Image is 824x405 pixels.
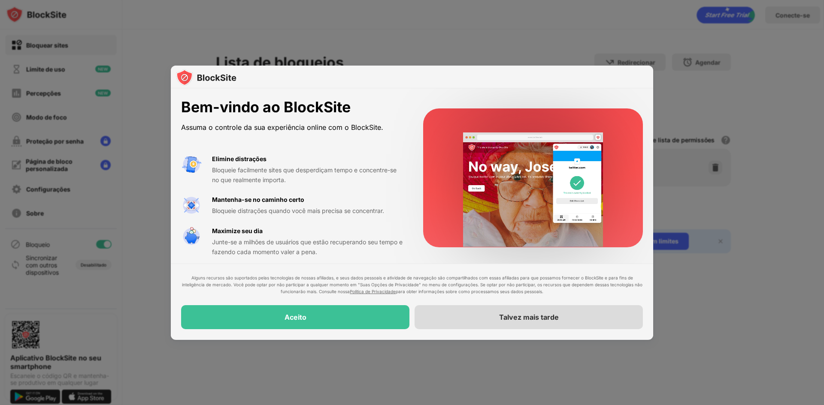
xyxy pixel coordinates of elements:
[285,313,306,322] font: Aceito
[212,238,403,255] font: Junte-se a milhões de usuários que estão recuperando seu tempo e fazendo cada momento valer a pena.
[181,98,351,116] font: Bem-vindo ao BlockSite
[181,226,202,247] img: value-safe-time.svg
[176,69,236,86] img: logo-blocksite.svg
[212,155,267,162] font: Elimine distrações
[212,227,263,234] font: Maximize seu dia
[212,196,304,203] font: Mantenha-se no caminho certo
[396,289,543,294] font: para obter informações sobre como processamos seus dados pessoais.
[212,166,397,183] font: Bloqueie facilmente sites que desperdiçam tempo e concentre-se no que realmente importa.
[350,289,396,294] a: Política de Privacidade
[212,207,384,214] font: Bloqueie distrações quando você mais precisa se concentrar.
[181,154,202,175] img: value-avoid-distractions.svg
[182,276,642,294] font: Alguns recursos são suportados pelas tecnologias de nossas afiliadas, e seus dados pessoais e ati...
[499,313,559,322] font: Talvez mais tarde
[181,123,383,132] font: Assuma o controle da sua experiência online com o BlockSite.
[181,195,202,216] img: value-focus.svg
